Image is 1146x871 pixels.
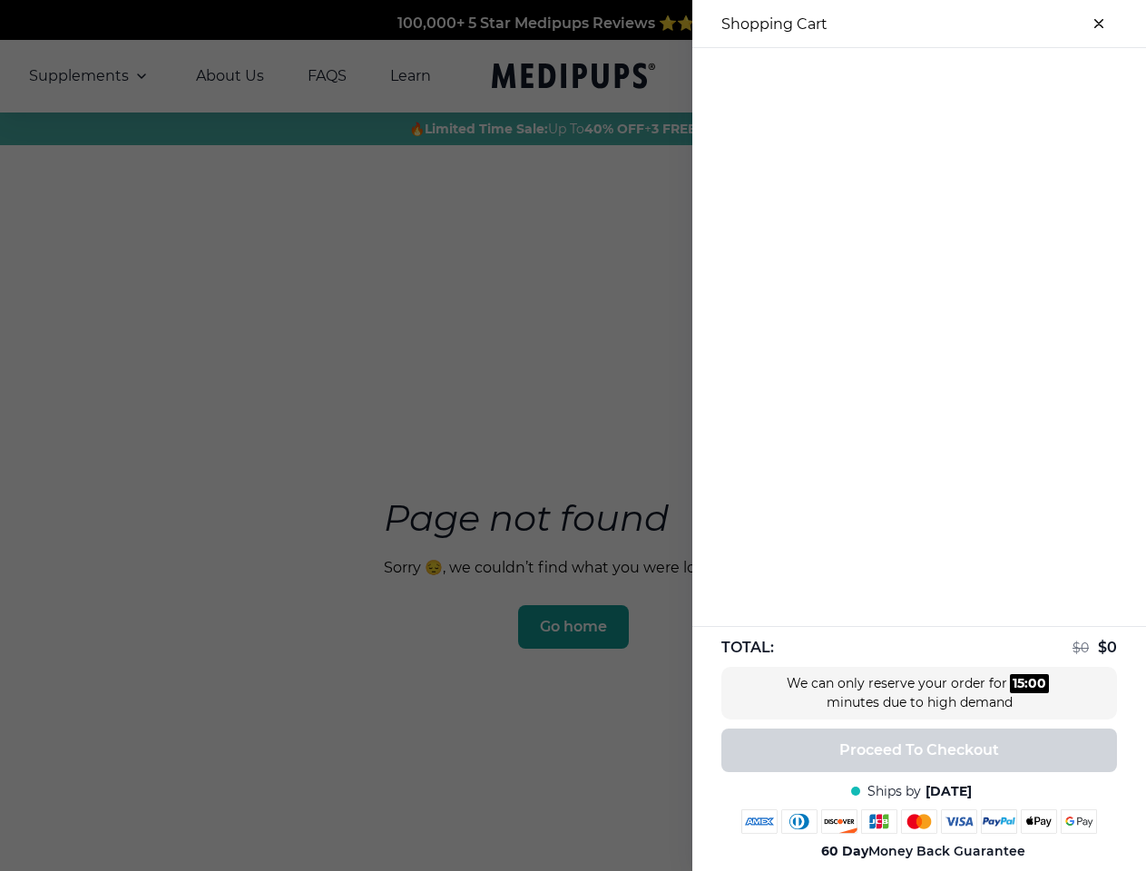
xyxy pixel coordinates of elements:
span: Money Back Guarantee [821,843,1025,860]
img: apple [1021,809,1057,834]
img: paypal [981,809,1017,834]
h3: Shopping Cart [721,15,828,33]
img: discover [821,809,857,834]
img: google [1061,809,1097,834]
img: visa [941,809,977,834]
button: close-cart [1081,5,1117,42]
span: [DATE] [926,783,972,800]
span: TOTAL: [721,638,774,658]
div: 00 [1028,674,1046,693]
div: : [1010,674,1049,693]
img: jcb [861,809,897,834]
strong: 60 Day [821,843,868,859]
div: 15 [1013,674,1024,693]
img: amex [741,809,778,834]
div: We can only reserve your order for minutes due to high demand [783,674,1055,712]
img: diners-club [781,809,818,834]
span: $ 0 [1073,640,1089,656]
span: $ 0 [1098,639,1117,656]
img: mastercard [901,809,937,834]
span: Ships by [867,783,921,800]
